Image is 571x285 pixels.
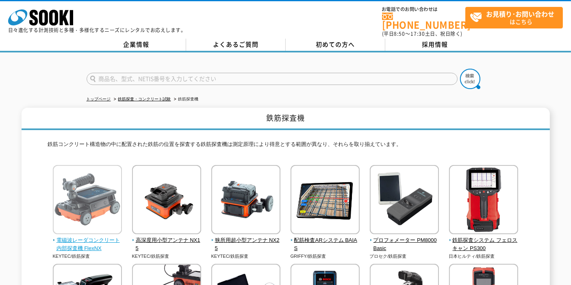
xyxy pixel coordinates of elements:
[370,253,439,260] p: プロセク/鉄筋探査
[291,165,360,236] img: 配筋検査ARシステム BAIAS
[22,108,550,130] h1: 鉄筋探査機
[382,7,465,12] span: お電話でのお問い合わせは
[211,165,280,236] img: 狭所用超小型アンテナ NX25
[370,228,439,253] a: プロフォメーター PM8000Basic
[394,30,406,37] span: 8:50
[370,165,439,236] img: プロフォメーター PM8000Basic
[132,165,201,236] img: 高深度用小型アンテナ NX15
[186,39,286,51] a: よくあるご質問
[449,228,519,253] a: 鉄筋探査システム フェロスキャン PS300
[449,253,519,260] p: 日本ヒルティ/鉄筋探査
[211,253,281,260] p: KEYTEC/鉄筋探査
[87,73,458,85] input: 商品名、型式、NETIS番号を入力してください
[211,228,281,253] a: 狭所用超小型アンテナ NX25
[385,39,485,51] a: 採用情報
[172,95,199,104] li: 鉄筋探査機
[87,97,111,101] a: トップページ
[382,30,462,37] span: (平日 ～ 土日、祝日除く)
[370,236,439,253] span: プロフォメーター PM8000Basic
[8,28,186,33] p: 日々進化する計測技術と多種・多様化するニーズにレンタルでお応えします。
[53,236,122,253] span: 電磁波レーダコンクリート内部探査機 FlexNX
[211,236,281,253] span: 狭所用超小型アンテナ NX25
[291,236,360,253] span: 配筋検査ARシステム BAIAS
[382,13,465,29] a: [PHONE_NUMBER]
[291,228,360,253] a: 配筋検査ARシステム BAIAS
[316,40,355,49] span: 初めての方へ
[286,39,385,51] a: 初めての方へ
[460,69,480,89] img: btn_search.png
[486,9,555,19] strong: お見積り･お問い合わせ
[291,253,360,260] p: GRIFFY/鉄筋探査
[87,39,186,51] a: 企業情報
[449,236,519,253] span: 鉄筋探査システム フェロスキャン PS300
[53,165,122,236] img: 電磁波レーダコンクリート内部探査機 FlexNX
[410,30,425,37] span: 17:30
[53,228,122,253] a: 電磁波レーダコンクリート内部探査機 FlexNX
[449,165,518,236] img: 鉄筋探査システム フェロスキャン PS300
[48,140,523,153] p: 鉄筋コンクリート構造物の中に配置された鉄筋の位置を探査する鉄筋探査機は測定原理により得意とする範囲が異なり、それらを取り揃えています。
[465,7,563,28] a: お見積り･お問い合わせはこちら
[132,253,202,260] p: KEYTEC/鉄筋探査
[132,228,202,253] a: 高深度用小型アンテナ NX15
[470,7,562,28] span: はこちら
[118,97,171,101] a: 鉄筋探査・コンクリート試験
[132,236,202,253] span: 高深度用小型アンテナ NX15
[53,253,122,260] p: KEYTEC/鉄筋探査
